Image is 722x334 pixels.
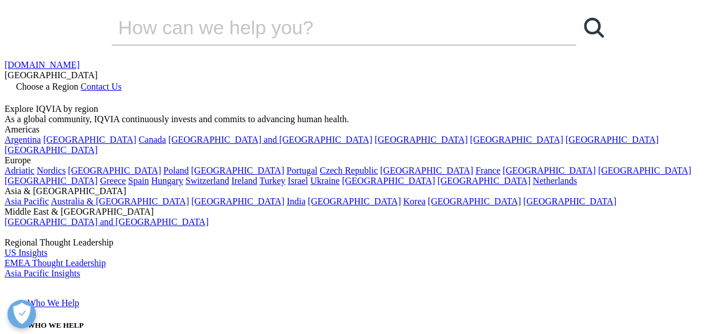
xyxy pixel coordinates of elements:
[139,135,166,144] a: Canada
[191,196,284,206] a: [GEOGRAPHIC_DATA]
[320,166,378,175] a: Czech Republic
[310,176,340,186] a: Ukraine
[163,166,188,175] a: Poland
[27,298,79,308] a: Who We Help
[68,166,161,175] a: [GEOGRAPHIC_DATA]
[5,196,49,206] a: Asia Pacific
[27,321,717,330] h5: WHO WE HELP
[5,124,717,135] div: Americas
[5,166,34,175] a: Adriatic
[168,135,372,144] a: [GEOGRAPHIC_DATA] and [GEOGRAPHIC_DATA]
[5,114,717,124] div: As a global community, IQVIA continuously invests and commits to advancing human health.
[427,196,521,206] a: [GEOGRAPHIC_DATA]
[576,10,611,45] a: Search
[5,70,717,81] div: [GEOGRAPHIC_DATA]
[308,196,401,206] a: [GEOGRAPHIC_DATA]
[5,217,208,227] a: [GEOGRAPHIC_DATA] and [GEOGRAPHIC_DATA]
[598,166,691,175] a: [GEOGRAPHIC_DATA]
[259,176,285,186] a: Turkey
[5,135,41,144] a: Argentina
[151,176,183,186] a: Hungary
[128,176,148,186] a: Spain
[5,248,47,257] a: US Insights
[80,82,122,91] a: Contact Us
[503,166,596,175] a: [GEOGRAPHIC_DATA]
[566,135,659,144] a: [GEOGRAPHIC_DATA]
[7,300,36,328] button: Open Preferences
[470,135,563,144] a: [GEOGRAPHIC_DATA]
[523,196,616,206] a: [GEOGRAPHIC_DATA]
[5,186,717,196] div: Asia & [GEOGRAPHIC_DATA]
[5,258,106,268] a: EMEA Thought Leadership
[191,166,284,175] a: [GEOGRAPHIC_DATA]
[342,176,435,186] a: [GEOGRAPHIC_DATA]
[475,166,501,175] a: France
[374,135,467,144] a: [GEOGRAPHIC_DATA]
[288,176,308,186] a: Israel
[5,60,80,70] a: [DOMAIN_NAME]
[5,155,717,166] div: Europe
[403,196,425,206] a: Korea
[16,82,78,91] span: Choose a Region
[185,176,229,186] a: Switzerland
[37,166,66,175] a: Nordics
[584,18,604,38] svg: Search
[51,196,189,206] a: Australia & [GEOGRAPHIC_DATA]
[231,176,257,186] a: Ireland
[5,145,98,155] a: [GEOGRAPHIC_DATA]
[111,10,544,45] input: Search
[43,135,136,144] a: [GEOGRAPHIC_DATA]
[5,207,717,217] div: Middle East & [GEOGRAPHIC_DATA]
[437,176,530,186] a: [GEOGRAPHIC_DATA]
[5,238,717,248] div: Regional Thought Leadership
[533,176,576,186] a: Netherlands
[287,196,305,206] a: India
[380,166,473,175] a: [GEOGRAPHIC_DATA]
[5,268,80,278] a: Asia Pacific Insights
[5,104,717,114] div: Explore IQVIA by region
[5,176,98,186] a: [GEOGRAPHIC_DATA]
[100,176,126,186] a: Greece
[287,166,317,175] a: Portugal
